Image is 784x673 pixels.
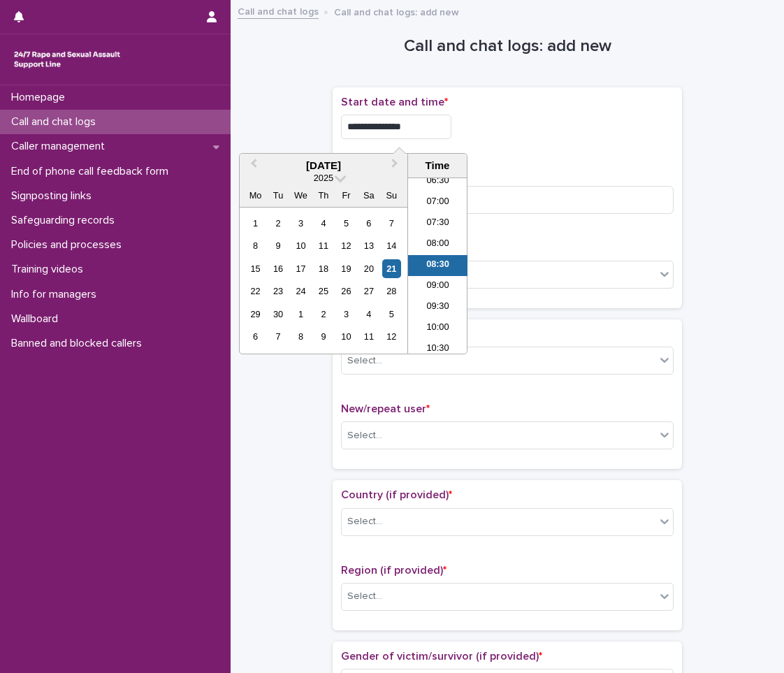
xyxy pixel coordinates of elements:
div: Choose Friday, 26 September 2025 [337,282,356,301]
div: Choose Friday, 19 September 2025 [337,259,356,278]
p: Call and chat logs: add new [334,3,459,19]
div: Tu [268,186,287,205]
div: Choose Wednesday, 17 September 2025 [291,259,310,278]
div: Choose Wednesday, 24 September 2025 [291,282,310,301]
div: Choose Saturday, 13 September 2025 [359,236,378,255]
img: rhQMoQhaT3yELyF149Cw [11,45,123,73]
li: 06:30 [408,171,467,192]
div: Choose Friday, 10 October 2025 [337,327,356,346]
li: 08:00 [408,234,467,255]
a: Call and chat logs [238,3,319,19]
div: Choose Monday, 15 September 2025 [246,259,265,278]
span: Region (if provided) [341,565,447,576]
div: Choose Tuesday, 30 September 2025 [268,305,287,324]
div: Choose Friday, 3 October 2025 [337,305,356,324]
div: Choose Tuesday, 7 October 2025 [268,327,287,346]
p: Call and chat logs [6,115,107,129]
li: 09:00 [408,276,467,297]
li: 08:30 [408,255,467,276]
div: Select... [347,589,382,604]
div: Choose Monday, 22 September 2025 [246,282,265,301]
div: Choose Monday, 6 October 2025 [246,327,265,346]
div: Choose Thursday, 9 October 2025 [314,327,333,346]
div: Choose Saturday, 6 September 2025 [359,214,378,233]
p: Caller management [6,140,116,153]
div: Su [382,186,401,205]
p: Wallboard [6,312,69,326]
div: Select... [347,514,382,529]
div: Choose Monday, 1 September 2025 [246,214,265,233]
p: Safeguarding records [6,214,126,227]
div: Choose Thursday, 11 September 2025 [314,236,333,255]
div: Sa [359,186,378,205]
div: Choose Tuesday, 9 September 2025 [268,236,287,255]
button: Next Month [385,155,407,178]
p: Banned and blocked callers [6,337,153,350]
li: 10:30 [408,339,467,360]
div: Choose Friday, 12 September 2025 [337,236,356,255]
p: Homepage [6,91,76,104]
li: 09:30 [408,297,467,318]
div: Choose Thursday, 4 September 2025 [314,214,333,233]
span: 2025 [314,173,333,183]
div: Th [314,186,333,205]
div: Choose Sunday, 7 September 2025 [382,214,401,233]
div: Choose Saturday, 4 October 2025 [359,305,378,324]
div: Choose Thursday, 18 September 2025 [314,259,333,278]
span: Start date and time [341,96,448,108]
div: Choose Tuesday, 16 September 2025 [268,259,287,278]
div: Choose Saturday, 27 September 2025 [359,282,378,301]
h1: Call and chat logs: add new [333,36,682,57]
div: Choose Sunday, 28 September 2025 [382,282,401,301]
li: 10:00 [408,318,467,339]
div: Choose Friday, 5 September 2025 [337,214,356,233]
div: Choose Tuesday, 23 September 2025 [268,282,287,301]
p: Signposting links [6,189,103,203]
div: [DATE] [240,159,407,172]
div: Select... [347,354,382,368]
span: Country (if provided) [341,489,452,500]
div: Choose Sunday, 14 September 2025 [382,236,401,255]
div: Choose Monday, 8 September 2025 [246,236,265,255]
div: Choose Sunday, 21 September 2025 [382,259,401,278]
div: Choose Tuesday, 2 September 2025 [268,214,287,233]
div: Mo [246,186,265,205]
p: Policies and processes [6,238,133,252]
div: Fr [337,186,356,205]
button: Previous Month [241,155,263,178]
p: Info for managers [6,288,108,301]
p: End of phone call feedback form [6,165,180,178]
div: Choose Wednesday, 3 September 2025 [291,214,310,233]
div: Choose Saturday, 20 September 2025 [359,259,378,278]
div: Choose Wednesday, 8 October 2025 [291,327,310,346]
div: Choose Thursday, 25 September 2025 [314,282,333,301]
div: Choose Monday, 29 September 2025 [246,305,265,324]
div: Time [412,159,463,172]
p: Training videos [6,263,94,276]
li: 07:30 [408,213,467,234]
div: Choose Sunday, 5 October 2025 [382,305,401,324]
div: We [291,186,310,205]
span: New/repeat user [341,403,430,414]
li: 07:00 [408,192,467,213]
div: Choose Wednesday, 1 October 2025 [291,305,310,324]
div: Choose Thursday, 2 October 2025 [314,305,333,324]
span: Gender of victim/survivor (if provided) [341,651,542,662]
div: Choose Wednesday, 10 September 2025 [291,236,310,255]
div: Choose Sunday, 12 October 2025 [382,327,401,346]
div: Select... [347,428,382,443]
div: month 2025-09 [244,212,402,348]
div: Choose Saturday, 11 October 2025 [359,327,378,346]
